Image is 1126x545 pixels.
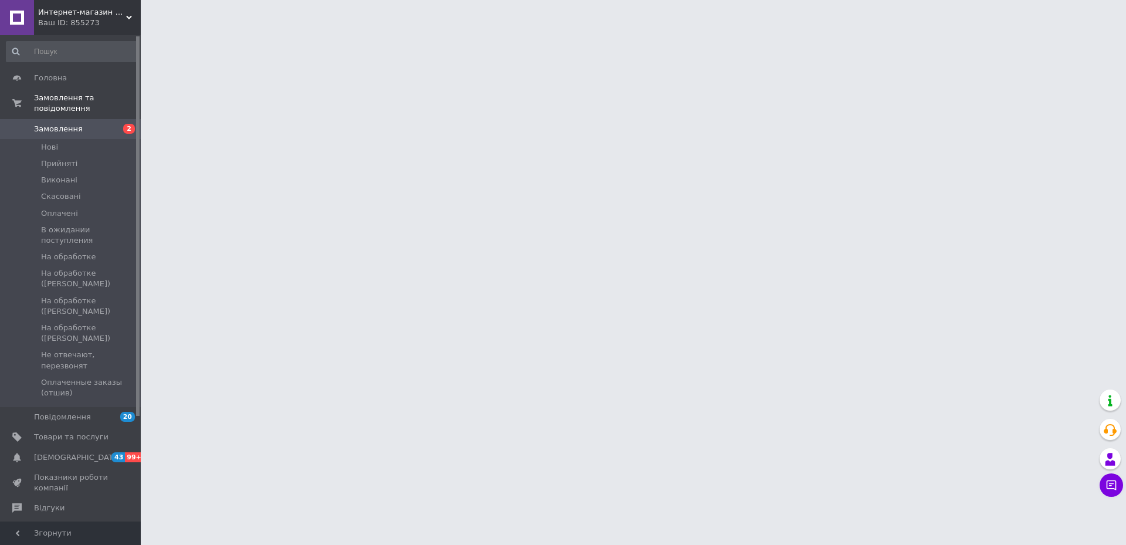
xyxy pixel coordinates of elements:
[41,350,137,371] span: Не отвечают, перезвонят
[34,503,65,513] span: Відгуки
[41,175,77,185] span: Виконані
[1100,473,1123,497] button: Чат з покупцем
[41,252,96,262] span: На обработке
[38,7,126,18] span: Интернет-магазин "Korni"
[123,124,135,134] span: 2
[34,124,83,134] span: Замовлення
[38,18,141,28] div: Ваш ID: 855273
[125,452,144,462] span: 99+
[41,208,78,219] span: Оплачені
[120,412,135,422] span: 20
[34,472,108,493] span: Показники роботи компанії
[41,158,77,169] span: Прийняті
[41,377,137,398] span: Оплаченные заказы (отшив)
[34,412,91,422] span: Повідомлення
[41,225,137,246] span: В ожидании поступления
[41,191,81,202] span: Скасовані
[34,452,121,463] span: [DEMOGRAPHIC_DATA]
[41,323,137,344] span: На обработке ([PERSON_NAME])
[34,93,141,114] span: Замовлення та повідомлення
[6,41,138,62] input: Пошук
[41,296,137,317] span: На обработке ([PERSON_NAME])
[41,268,137,289] span: На обработке ([PERSON_NAME])
[34,73,67,83] span: Головна
[111,452,125,462] span: 43
[41,142,58,153] span: Нові
[34,432,108,442] span: Товари та послуги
